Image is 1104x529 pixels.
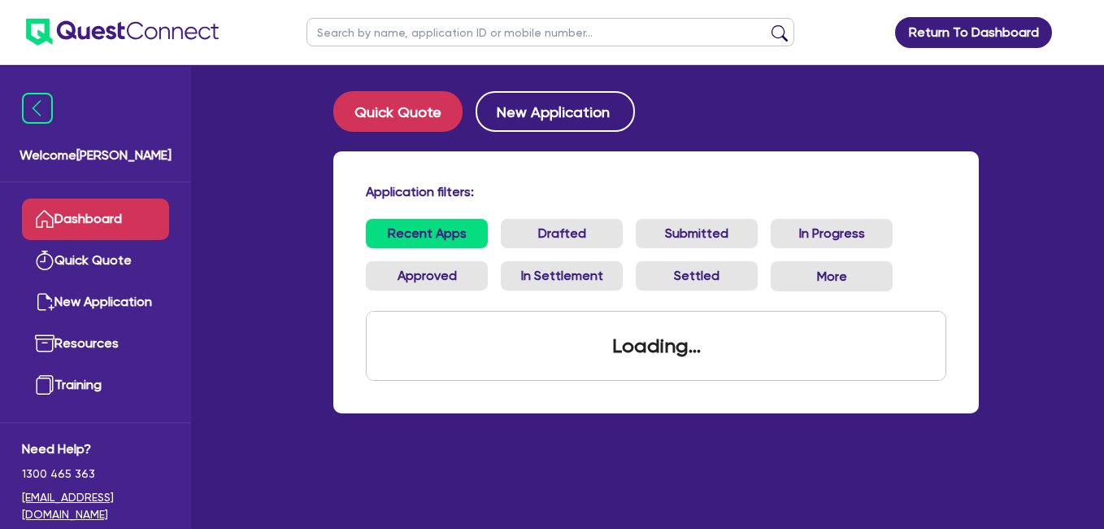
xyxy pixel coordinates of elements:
a: In Progress [771,219,893,248]
a: Resources [22,323,169,365]
a: Dashboard [22,199,169,240]
button: Quick Quote [333,91,463,132]
a: Quick Quote [333,91,476,132]
img: resources [35,334,54,353]
button: Dropdown toggle [771,261,893,291]
input: Search by name, application ID or mobile number... [306,18,794,46]
span: 1300 465 363 [22,466,169,483]
a: Submitted [636,219,758,248]
a: Training [22,365,169,406]
a: Quick Quote [22,240,169,282]
img: quest-connect-logo-blue [26,19,219,46]
img: new-application [35,292,54,312]
a: Recent Apps [366,219,488,248]
a: In Settlement [501,261,623,291]
span: Welcome [PERSON_NAME] [20,146,172,165]
a: Drafted [501,219,623,248]
img: icon-menu-close [22,93,53,124]
div: Loading... [593,312,720,380]
img: training [35,375,54,395]
a: Dropdown toggle [1055,11,1097,54]
a: Settled [636,261,758,291]
h4: Application filters: [366,184,946,199]
span: Need Help? [22,439,169,459]
a: [EMAIL_ADDRESS][DOMAIN_NAME] [22,489,169,523]
a: New Application [22,282,169,323]
a: Return To Dashboard [895,17,1052,48]
button: New Application [476,91,635,132]
a: Approved [366,261,488,291]
img: quick-quote [35,251,54,270]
